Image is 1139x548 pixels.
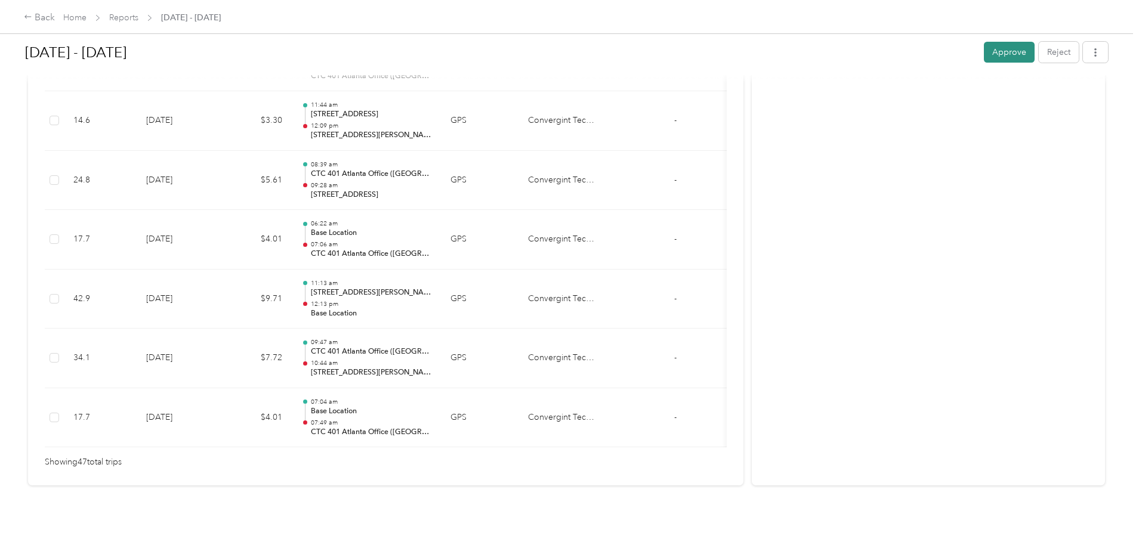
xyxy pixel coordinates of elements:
td: GPS [441,151,518,210]
td: Convergint Technologies [518,270,608,329]
td: Convergint Technologies [518,329,608,388]
p: [STREET_ADDRESS][PERSON_NAME][US_STATE] [311,367,431,378]
p: [STREET_ADDRESS][PERSON_NAME][PERSON_NAME] [311,130,431,141]
td: $7.72 [220,329,292,388]
td: 17.7 [64,210,137,270]
p: [STREET_ADDRESS][PERSON_NAME][US_STATE] [311,287,431,298]
p: [STREET_ADDRESS] [311,190,431,200]
span: Showing 47 total trips [45,456,122,469]
p: 06:22 am [311,219,431,228]
span: - [674,293,677,304]
span: - [674,412,677,422]
p: CTC 401 Atlanta Office ([GEOGRAPHIC_DATA]) [311,346,431,357]
p: [STREET_ADDRESS] [311,109,431,120]
a: Reports [109,13,138,23]
td: [DATE] [137,91,220,151]
td: [DATE] [137,151,220,210]
td: GPS [441,210,518,270]
td: 17.7 [64,388,137,448]
p: 12:09 pm [311,122,431,130]
p: 12:13 pm [311,300,431,308]
p: 10:44 am [311,359,431,367]
td: [DATE] [137,270,220,329]
p: 11:44 am [311,101,431,109]
p: CTC 401 Atlanta Office ([GEOGRAPHIC_DATA]) [311,169,431,179]
p: 07:49 am [311,419,431,427]
button: Reject [1039,42,1079,63]
span: - [674,175,677,185]
p: 07:04 am [311,398,431,406]
p: Base Location [311,406,431,417]
td: Convergint Technologies [518,91,608,151]
p: Base Location [311,308,431,319]
span: - [674,352,677,363]
span: - [674,234,677,244]
iframe: Everlance-gr Chat Button Frame [1072,481,1139,548]
p: CTC 401 Atlanta Office ([GEOGRAPHIC_DATA]) [311,249,431,259]
td: 42.9 [64,270,137,329]
button: Approve [984,42,1035,63]
td: $4.01 [220,388,292,448]
td: $4.01 [220,210,292,270]
td: GPS [441,91,518,151]
a: Home [63,13,87,23]
td: $3.30 [220,91,292,151]
p: 07:06 am [311,240,431,249]
td: [DATE] [137,388,220,448]
p: CTC 401 Atlanta Office ([GEOGRAPHIC_DATA]) [311,427,431,438]
td: Convergint Technologies [518,151,608,210]
td: $5.61 [220,151,292,210]
td: 34.1 [64,329,137,388]
td: GPS [441,270,518,329]
div: Back [24,11,55,25]
span: [DATE] - [DATE] [161,11,221,24]
td: Convergint Technologies [518,388,608,448]
span: - [674,115,677,125]
p: 09:47 am [311,338,431,346]
td: Convergint Technologies [518,210,608,270]
td: [DATE] [137,329,220,388]
td: GPS [441,329,518,388]
td: [DATE] [137,210,220,270]
td: 24.8 [64,151,137,210]
td: $9.71 [220,270,292,329]
p: 09:28 am [311,181,431,190]
td: GPS [441,388,518,448]
p: Base Location [311,228,431,239]
h1: Aug 1 - 31, 2025 [25,38,976,67]
p: 11:13 am [311,279,431,287]
p: 08:39 am [311,160,431,169]
td: 14.6 [64,91,137,151]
